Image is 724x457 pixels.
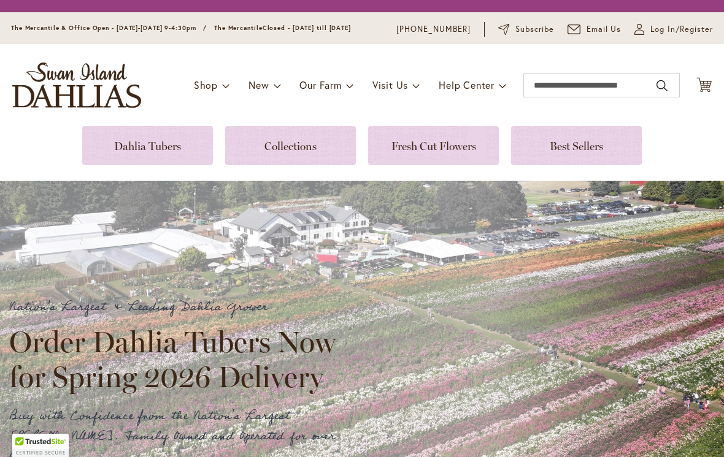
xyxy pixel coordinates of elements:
a: Subscribe [498,23,554,36]
a: [PHONE_NUMBER] [396,23,471,36]
span: Closed - [DATE] till [DATE] [263,24,351,32]
span: Visit Us [372,78,408,91]
a: store logo [12,62,141,108]
span: Our Farm [299,78,341,91]
a: Log In/Register [634,23,713,36]
a: Email Us [568,23,622,36]
span: Log In/Register [650,23,713,36]
p: Nation's Largest & Leading Dahlia Grower [9,297,347,317]
span: New [248,78,269,91]
button: Search [657,76,668,96]
span: Shop [194,78,218,91]
span: Email Us [587,23,622,36]
h2: Order Dahlia Tubers Now for Spring 2026 Delivery [9,325,347,393]
span: Subscribe [515,23,554,36]
span: Help Center [439,78,495,91]
span: The Mercantile & Office Open - [DATE]-[DATE] 9-4:30pm / The Mercantile [11,24,263,32]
